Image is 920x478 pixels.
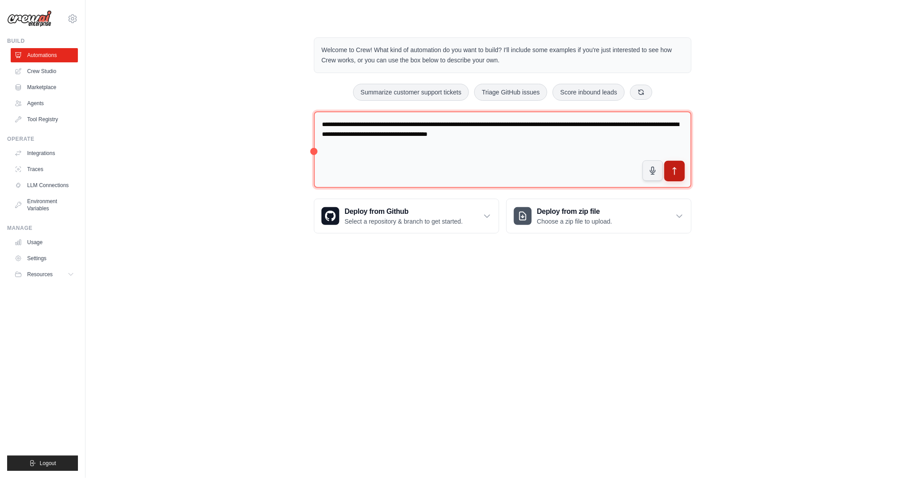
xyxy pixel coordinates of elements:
a: Automations [11,48,78,62]
div: Manage [7,225,78,232]
a: Agents [11,96,78,110]
p: Choose a zip file to upload. [537,217,612,226]
a: Tool Registry [11,112,78,127]
div: Build [7,37,78,45]
img: Logo [7,10,52,27]
div: Operate [7,135,78,143]
button: Triage GitHub issues [474,84,547,101]
a: Usage [11,235,78,249]
button: Resources [11,267,78,282]
a: LLM Connections [11,178,78,192]
a: Environment Variables [11,194,78,216]
span: Logout [40,460,56,467]
button: Score inbound leads [553,84,625,101]
span: Resources [27,271,53,278]
a: Marketplace [11,80,78,94]
h3: Deploy from Github [345,206,463,217]
a: Integrations [11,146,78,160]
a: Settings [11,251,78,266]
p: Select a repository & branch to get started. [345,217,463,226]
button: Summarize customer support tickets [353,84,469,101]
a: Traces [11,162,78,176]
button: Logout [7,456,78,471]
p: Welcome to Crew! What kind of automation do you want to build? I'll include some examples if you'... [322,45,684,65]
h3: Deploy from zip file [537,206,612,217]
a: Crew Studio [11,64,78,78]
